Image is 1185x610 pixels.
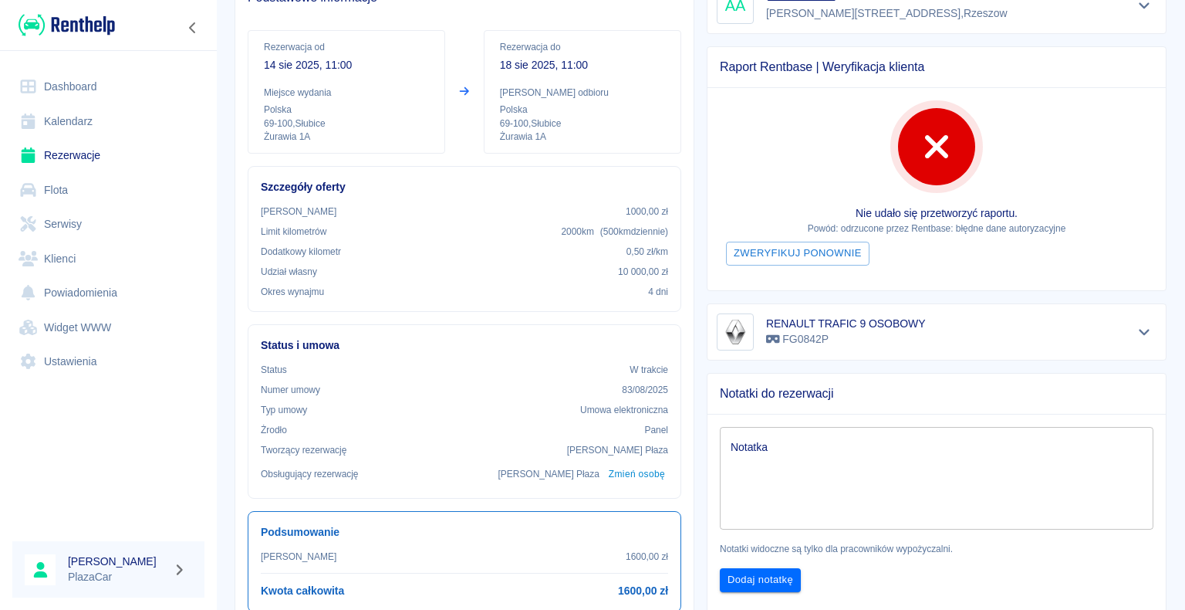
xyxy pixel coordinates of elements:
[261,363,287,377] p: Status
[500,57,665,73] p: 18 sie 2025, 11:00
[261,245,341,259] p: Dodatkowy kilometr
[626,550,668,564] p: 1600,00 zł
[622,383,668,397] p: 83/08/2025
[261,337,668,354] h6: Status i umowa
[720,59,1153,75] span: Raport Rentbase | Weryfikacja klienta
[720,542,1153,556] p: Notatki widoczne są tylko dla pracowników wypożyczalni.
[261,583,344,599] h6: Kwota całkowita
[720,568,801,592] button: Dodaj notatkę
[630,363,668,377] p: W trakcie
[12,12,115,38] a: Renthelp logo
[561,225,668,239] p: 2000 km
[261,403,307,417] p: Typ umowy
[19,12,115,38] img: Renthelp logo
[500,103,665,117] p: Polska
[12,344,204,379] a: Ustawienia
[68,569,167,585] p: PlazaCar
[720,386,1153,402] span: Notatki do rezerwacji
[261,179,668,195] h6: Szczegóły oferty
[766,331,926,347] p: FG0842P
[261,524,668,541] h6: Podsumowanie
[261,285,324,299] p: Okres wynajmu
[600,226,668,237] span: ( 500 km dziennie )
[606,463,668,486] button: Zmień osobę
[12,138,204,173] a: Rezerwacje
[500,40,665,54] p: Rezerwacja do
[618,583,668,599] h6: 1600,00 zł
[726,242,869,266] button: Zweryfikuj ponownie
[500,117,665,130] p: 69-100 , Słubice
[626,205,668,219] p: 1000,00 zł
[68,554,167,569] h6: [PERSON_NAME]
[181,18,204,38] button: Zwiń nawigację
[12,173,204,208] a: Flota
[648,285,668,299] p: 4 dni
[766,5,1007,22] p: [PERSON_NAME][STREET_ADDRESS] , Rzeszow
[626,245,668,259] p: 0,50 zł /km
[261,550,336,564] p: [PERSON_NAME]
[264,117,429,130] p: 69-100 , Słubice
[264,130,429,144] p: Żurawia 1A
[12,69,204,104] a: Dashboard
[261,443,346,457] p: Tworzący rezerwację
[720,222,1153,236] p: Powód: odrzucone przez Rentbase: błędne dane autoryzacyjne
[264,86,429,100] p: Miejsce wydania
[580,403,668,417] p: Umowa elektroniczna
[618,265,668,279] p: 10 000,00 zł
[264,40,429,54] p: Rezerwacja od
[261,423,287,437] p: Żrodło
[264,57,429,73] p: 14 sie 2025, 11:00
[261,205,336,219] p: [PERSON_NAME]
[12,276,204,310] a: Powiadomienia
[567,443,668,457] p: [PERSON_NAME] Płaza
[261,467,359,481] p: Obsługujący rezerwację
[720,205,1153,222] p: Nie udało się przetworzyć raportu.
[12,310,204,345] a: Widget WWW
[261,383,320,397] p: Numer umowy
[498,467,599,481] p: [PERSON_NAME] Płaza
[720,317,751,347] img: Image
[261,265,317,279] p: Udział własny
[12,207,204,242] a: Serwisy
[1132,321,1157,343] button: Pokaż szczegóły
[645,423,669,437] p: Panel
[766,316,926,331] h6: RENAULT TRAFIC 9 OSOBOWY
[264,103,429,117] p: Polska
[500,86,665,100] p: [PERSON_NAME] odbioru
[12,104,204,139] a: Kalendarz
[12,242,204,276] a: Klienci
[500,130,665,144] p: Żurawia 1A
[261,225,326,239] p: Limit kilometrów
